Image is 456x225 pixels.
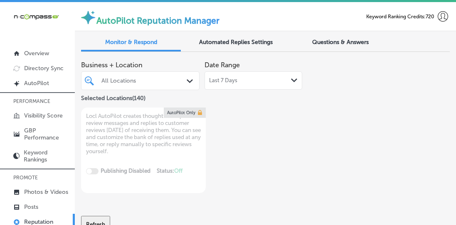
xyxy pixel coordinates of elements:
p: Visibility Score [24,112,63,119]
img: 660ab0bf-5cc7-4cb8-ba1c-48b5ae0f18e60NCTV_CLogo_TV_Black_-500x88.png [13,13,59,21]
p: Selected Locations ( 140 ) [81,91,145,102]
p: Directory Sync [24,65,64,72]
span: Keyword Ranking Credits: 720 [366,14,434,20]
label: AutoPilot Reputation Manager [96,15,219,26]
div: All Locations [101,77,187,84]
p: Keyword Rankings [24,149,71,163]
p: Overview [24,50,49,57]
span: Business + Location [81,61,200,69]
label: Date Range [205,61,240,69]
p: AutoPilot [24,80,49,87]
span: Automated Replies Settings [199,39,273,46]
span: Last 7 Days [209,77,237,84]
p: Photos & Videos [24,188,68,196]
p: GBP Performance [24,127,71,141]
img: autopilot-icon [80,9,96,26]
span: Questions & Answers [312,39,369,46]
span: Monitor & Respond [105,39,157,46]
